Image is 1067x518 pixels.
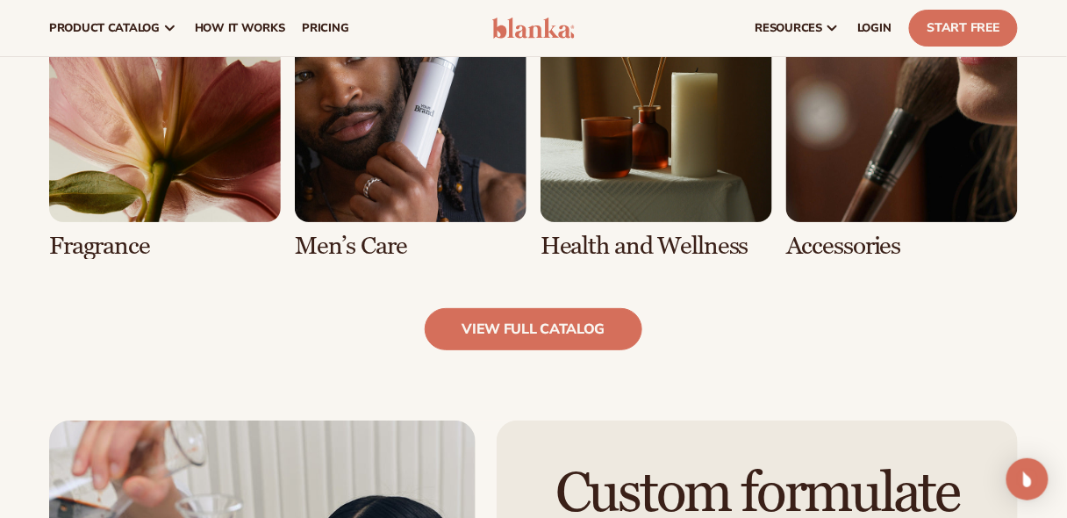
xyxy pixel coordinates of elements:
span: How It Works [195,21,285,35]
span: resources [755,21,822,35]
span: pricing [302,21,348,35]
a: view full catalog [425,308,643,350]
div: Open Intercom Messenger [1006,458,1049,500]
span: LOGIN [857,21,892,35]
img: logo [492,18,575,39]
a: Start Free [909,10,1018,47]
span: product catalog [49,21,160,35]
